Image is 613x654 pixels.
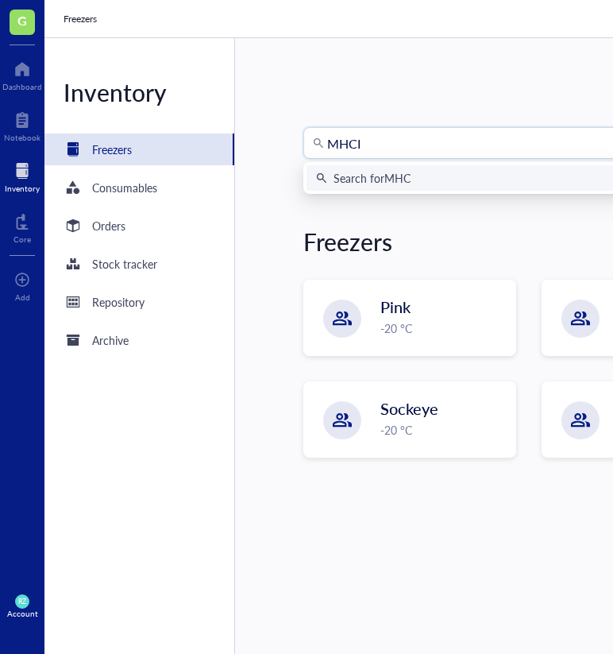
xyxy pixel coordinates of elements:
div: Archive [92,331,129,349]
span: G [17,10,27,30]
a: Orders [44,210,234,242]
div: Freezers [303,226,392,257]
div: -20 °C [380,421,506,439]
div: Core [13,234,31,244]
div: Search for MHC [333,169,411,187]
div: Orders [92,217,125,234]
a: Dashboard [2,56,42,91]
div: Consumables [92,179,157,196]
div: Inventory [5,184,40,193]
div: Dashboard [2,82,42,91]
div: Account [7,609,38,618]
div: Repository [92,293,145,311]
a: Inventory [5,158,40,193]
span: Pink [380,296,411,318]
a: Notebook [4,107,40,142]
div: Add [15,292,30,302]
a: Freezers [44,134,234,165]
div: Stock tracker [92,255,157,273]
div: -20 °C [380,319,506,337]
a: Freezers [64,11,100,27]
a: Stock tracker [44,248,234,280]
a: Core [13,209,31,244]
div: Notebook [4,133,40,142]
a: Archive [44,324,234,356]
span: Sockeye [380,397,438,420]
a: Repository [44,286,234,318]
div: Inventory [44,76,234,108]
div: Freezers [92,141,132,158]
a: Consumables [44,172,234,203]
span: RZ [18,598,26,606]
